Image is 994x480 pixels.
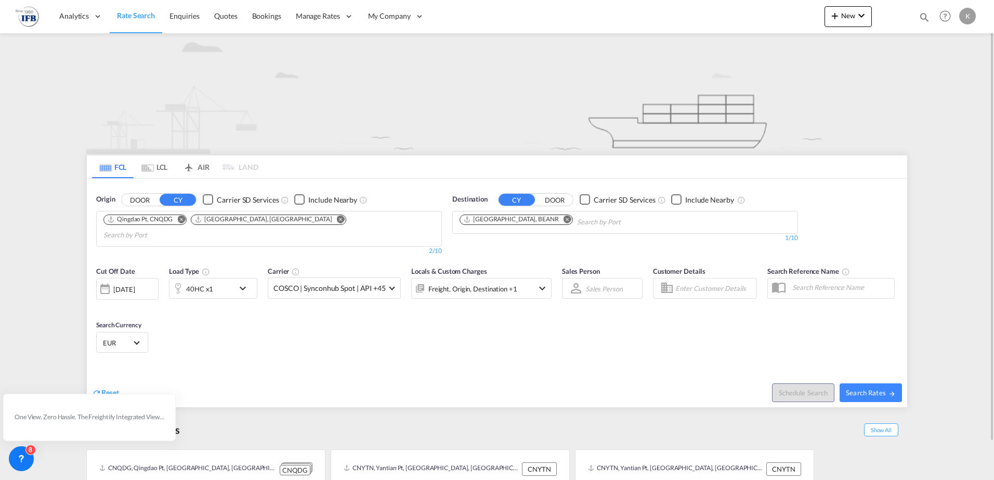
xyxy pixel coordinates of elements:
span: Locals & Custom Charges [411,267,487,275]
md-datepicker: Select [96,299,104,313]
md-icon: icon-magnify [919,11,930,23]
div: [DATE] [96,278,159,300]
div: CNQDG [280,465,310,476]
span: Search Reference Name [767,267,850,275]
div: Antwerp, BEANR [463,215,559,224]
span: My Company [368,11,411,21]
span: Quotes [214,11,237,20]
div: K [959,8,976,24]
div: OriginDOOR CY Checkbox No InkUnchecked: Search for CY (Container Yard) services for all selected ... [87,179,907,407]
md-icon: Unchecked: Ignores neighbouring ports when fetching rates.Checked : Includes neighbouring ports w... [737,196,745,204]
div: Include Nearby [308,195,357,205]
span: EUR [103,338,132,348]
div: Freight Origin Destination Factory Stuffingicon-chevron-down [411,278,552,299]
div: CNYTN [522,462,557,476]
md-icon: icon-airplane [182,161,195,169]
img: new-FCL.png [86,33,908,154]
input: Chips input. [103,227,202,244]
span: Search Rates [846,389,896,397]
span: Manage Rates [296,11,340,21]
div: 40HC x1 [186,282,213,296]
md-icon: icon-chevron-down [855,9,868,22]
span: Help [936,7,954,25]
div: [DATE] [113,285,135,294]
md-select: Select Currency: € EUREuro [102,335,142,350]
div: CNYTN [766,462,801,476]
div: CNYTN, Yantian Pt, China, Greater China & Far East Asia, Asia Pacific [588,462,764,476]
span: Sales Person [562,267,600,275]
md-tab-item: FCL [92,155,134,178]
span: COSCO | Synconhub Spot | API +45 [273,283,386,294]
md-icon: icon-plus 400-fg [829,9,841,22]
div: Press delete to remove this chip. [463,215,561,224]
md-icon: Unchecked: Ignores neighbouring ports when fetching rates.Checked : Includes neighbouring ports w... [359,196,368,204]
div: icon-magnify [919,11,930,27]
div: Freight Origin Destination Factory Stuffing [428,282,517,296]
span: Enquiries [169,11,200,20]
img: b4b53bb0256b11ee9ca18b7abc72fd7f.png [16,5,39,28]
button: CY [160,194,196,206]
button: DOOR [537,194,573,206]
div: Press delete to remove this chip. [107,215,175,224]
div: Qingdao, CNTAO [194,215,332,224]
div: 2/10 [96,247,442,256]
md-tab-item: LCL [134,155,175,178]
span: Load Type [169,267,210,275]
div: Qingdao Pt, CNQDG [107,215,173,224]
button: icon-plus 400-fgNewicon-chevron-down [825,6,872,27]
md-icon: Unchecked: Search for CY (Container Yard) services for all selected carriers.Checked : Search for... [281,196,289,204]
md-chips-wrap: Chips container. Use arrow keys to select chips. [458,211,680,231]
span: Bookings [252,11,281,20]
md-checkbox: Checkbox No Ink [671,194,734,205]
md-icon: icon-chevron-down [237,282,254,295]
span: Search Currency [96,321,141,329]
button: Search Ratesicon-arrow-right [840,383,902,402]
div: 40HC x1icon-chevron-down [169,278,257,299]
div: CNQDG, Qingdao Pt, China, Greater China & Far East Asia, Asia Pacific [99,462,277,475]
md-tab-item: AIR [175,155,217,178]
button: Note: By default Schedule search will only considerorigin ports, destination ports and cut off da... [772,383,834,402]
span: Customer Details [653,267,705,275]
button: Remove [330,215,346,225]
md-icon: The selected Trucker/Carrierwill be displayed in the rate results If the rates are from another f... [292,268,300,276]
md-checkbox: Checkbox No Ink [203,194,279,205]
button: DOOR [122,194,158,206]
span: Show All [864,423,898,436]
div: Help [936,7,959,26]
span: Rate Search [117,11,155,20]
input: Enter Customer Details [675,281,753,296]
md-icon: icon-chevron-down [536,282,548,295]
span: Cut Off Date [96,267,135,275]
div: 1/10 [452,234,798,243]
span: Carrier [268,267,300,275]
md-icon: icon-information-outline [202,268,210,276]
span: New [829,11,868,20]
div: Carrier SD Services [217,195,279,205]
md-select: Sales Person [584,281,624,296]
md-checkbox: Checkbox No Ink [580,194,656,205]
md-pagination-wrapper: Use the left and right arrow keys to navigate between tabs [92,155,258,178]
md-chips-wrap: Chips container. Use arrow keys to select chips. [102,211,436,244]
span: Destination [452,194,488,205]
md-icon: icon-arrow-right [888,390,896,397]
span: Analytics [59,11,89,21]
div: Press delete to remove this chip. [194,215,334,224]
input: Chips input. [577,214,676,231]
button: Remove [171,215,186,225]
div: Carrier SD Services [594,195,656,205]
md-icon: Your search will be saved by the below given name [842,268,850,276]
md-checkbox: Checkbox No Ink [294,194,357,205]
div: CNYTN, Yantian Pt, China, Greater China & Far East Asia, Asia Pacific [344,462,519,476]
span: Origin [96,194,115,205]
input: Search Reference Name [787,279,894,295]
div: Include Nearby [685,195,734,205]
button: Remove [557,215,572,225]
md-icon: Unchecked: Search for CY (Container Yard) services for all selected carriers.Checked : Search for... [658,196,666,204]
button: CY [499,194,535,206]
